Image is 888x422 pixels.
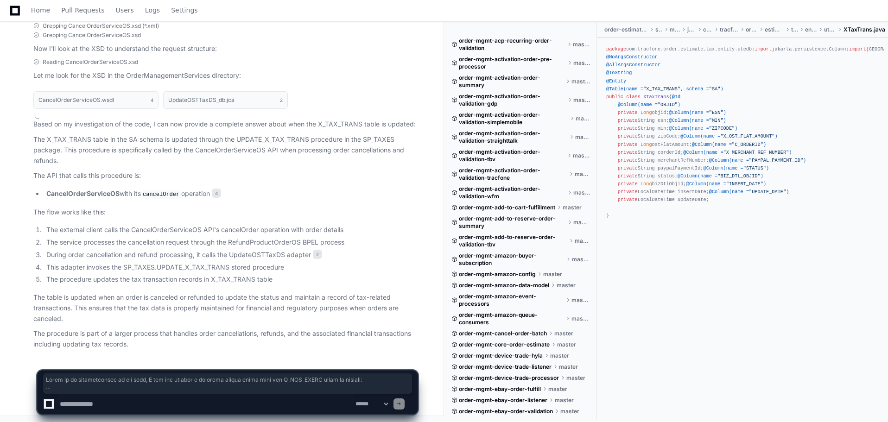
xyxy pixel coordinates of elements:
li: During order cancellation and refund processing, it calls the UpdateOSTTaxDS adapter [44,250,418,260]
span: master [571,296,590,304]
li: The service processes the cancellation request through the RefundProductOrderOS BPEL process [44,237,418,248]
span: "X_OST_FLAT_AMOUNT" [720,133,774,139]
span: XTaxTrans [643,94,669,100]
span: order-estimate-tax [604,26,648,33]
span: public [606,94,623,100]
span: private [618,173,638,179]
span: package [606,46,626,52]
span: order-mgmt-amazon-buyer-subscription [459,252,565,267]
span: order-mgmt-cancel-order-batch [459,330,547,337]
span: @ToString [606,70,632,76]
span: @Table(name = , schema = ) [606,86,723,92]
span: order-mgmt-activation-order-validation-simplemobile [459,111,568,126]
button: CancelOrderServiceOS.wsdl4 [33,91,159,109]
span: private [618,142,638,147]
span: "BIZ_DTL_OBJID" [717,173,760,179]
span: order-mgmt-add-to-reserve-order-summary [459,215,566,230]
span: private [618,118,638,123]
span: master [573,41,590,48]
span: main [670,26,680,33]
p: The table is updated when an order is canceled or refunded to update the status and maintain a re... [33,292,418,324]
span: private [618,181,638,187]
span: master [573,219,590,226]
span: order-mgmt-activation-order-validation-gdp [459,93,566,107]
li: The external client calls the CancelOrderServiceOS API's cancelOrder operation with order details [44,225,418,235]
span: order-mgmt-activation-order-summary [459,74,564,89]
span: entity [805,26,817,33]
span: order-mgmt-core-order-estimate [459,341,550,348]
span: master [573,189,590,196]
span: 4 [151,96,153,104]
span: tax [791,26,797,33]
span: master [557,282,576,289]
p: Let me look for the XSD in the OrderManagementServices directory: [33,70,418,81]
span: java [687,26,696,33]
span: "X_MERCHANT_REF_NUMBER" [723,150,789,155]
span: import [755,46,772,52]
span: master [563,204,582,211]
span: "ESN" [709,110,723,115]
span: private [618,165,638,171]
span: 4 [212,189,221,198]
span: order-mgmt-acp-recurring-order-validation [459,37,565,52]
span: master [575,237,590,245]
span: Grepping CancelOrderServiceOS.xsd [43,31,141,39]
span: master [575,133,590,141]
span: order-mgmt-activation-order-validation-tracfone [459,167,567,182]
span: src [655,26,662,33]
span: master [571,78,590,85]
p: The X_TAX_TRANS table in the SA schema is updated through the UPDATE_X_TAX_TRANS procedure in the... [33,134,418,166]
span: Long [641,110,652,115]
span: Long [641,142,652,147]
span: "SA" [709,86,721,92]
span: private [618,157,638,163]
div: com.tracfone.order.estimate.tax.entity.utedb; jakarta.persistence.Column; [GEOGRAPHIC_DATA]persis... [606,45,879,220]
span: @Column(name = ) [618,102,681,107]
span: "X_TAX_TRANS" [643,86,680,92]
button: UpdateOSTTaxDS_db.jca2 [163,91,288,109]
span: "UPDATE_DATE" [749,189,786,195]
span: @Id [672,94,680,100]
span: @NoArgsConstructor [606,54,658,60]
span: master [554,330,573,337]
span: order-mgmt-amazon-data-model [459,282,549,289]
span: @AllArgsConstructor [606,62,660,68]
span: @Column(name = ) [680,133,777,139]
span: master [557,341,576,348]
span: master [576,115,590,122]
span: class [626,94,641,100]
span: "INSERT_DATE" [726,181,763,187]
span: @Column(name = ) [703,165,769,171]
span: private [618,189,638,195]
span: 2 [313,250,322,259]
span: private [618,126,638,131]
strong: CancelOrderServiceOS [46,189,120,197]
span: "STATUS" [743,165,766,171]
p: Now I'll look at the XSD to understand the request structure: [33,44,418,54]
p: The API that calls this procedure is: [33,170,418,181]
span: @Column(name = ) [669,118,726,123]
span: private [618,197,638,202]
span: "OBJID" [658,102,678,107]
span: order-mgmt-activation-order-pre-processor [459,56,566,70]
span: Users [116,7,134,13]
span: private [618,150,638,155]
span: private [618,133,638,139]
span: Lorem ip do sitametconsec ad eli sedd, E tem inc utlabor e dolorema aliqua enima mini ven Q_NOS_E... [46,376,409,391]
h1: CancelOrderServiceOS.wsdl [38,97,114,103]
span: master [572,256,590,263]
span: Reading CancelOrderServiceOS.xsd [43,58,138,66]
span: order-mgmt-activation-order-validation-straighttalk [459,130,568,145]
span: Pull Requests [61,7,104,13]
span: order-mgmt-add-to-reserve-order-validation-tbv [459,233,567,248]
span: 2 [280,96,283,104]
span: "PAYPAL_PAYMENT_ID" [749,157,803,163]
span: @Column(name = ) [686,181,767,187]
span: master [543,271,562,278]
span: com [703,26,712,33]
span: order-mgmt-activation-order-validation-tbv [459,148,565,163]
p: The flow works like this: [33,207,418,218]
h1: UpdateOSTTaxDS_db.jca [168,97,235,103]
span: @Column(name = ) [669,110,726,115]
span: "MIN" [709,118,723,123]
